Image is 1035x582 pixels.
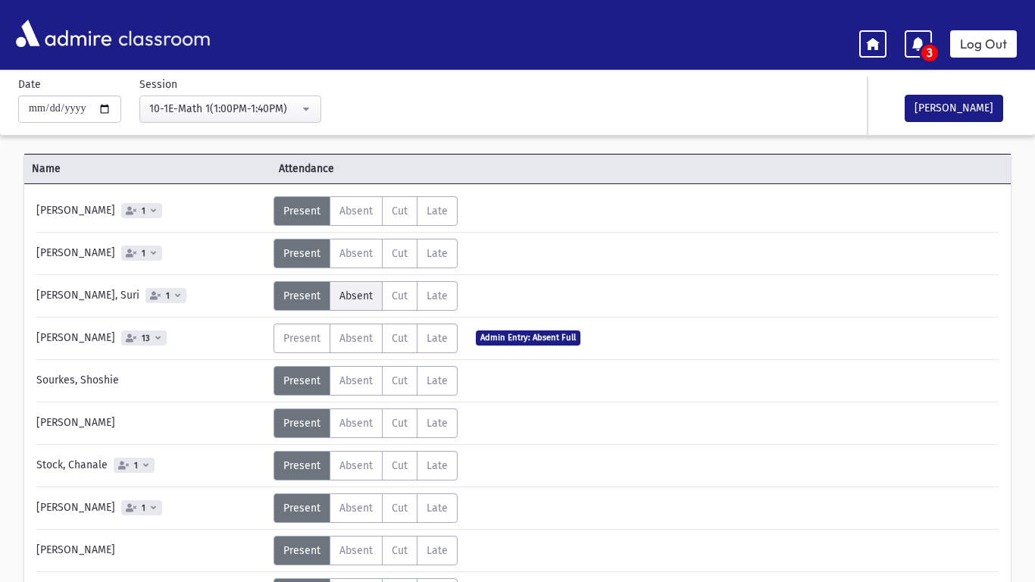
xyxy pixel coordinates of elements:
span: Present [283,289,321,302]
div: [PERSON_NAME] [29,196,274,226]
span: Late [427,459,448,472]
label: Session [139,77,177,92]
span: Late [427,289,448,302]
label: Date [18,77,41,92]
span: classroom [115,14,211,54]
span: Late [427,205,448,217]
div: Stock, Chanale [29,451,274,480]
div: Sourkes, Shoshie [29,366,274,396]
span: Cut [392,332,408,345]
span: Late [427,417,448,430]
span: Present [283,544,321,557]
img: AdmirePro [12,16,115,51]
span: Late [427,374,448,387]
span: 13 [139,333,153,343]
span: Cut [392,417,408,430]
div: AttTypes [274,451,458,480]
span: Cut [392,502,408,515]
div: [PERSON_NAME] [29,536,274,565]
span: Absent [339,502,373,515]
span: Cut [392,289,408,302]
span: Late [427,332,448,345]
div: AttTypes [274,239,458,268]
div: AttTypes [274,366,458,396]
span: Absent [339,459,373,472]
div: AttTypes [274,324,458,353]
button: [PERSON_NAME] [905,95,1003,122]
div: AttTypes [274,196,458,226]
span: Present [283,417,321,430]
span: Present [283,374,321,387]
span: Cut [392,544,408,557]
div: AttTypes [274,536,458,565]
span: 3 [921,45,938,61]
span: Absent [339,247,373,260]
div: AttTypes [274,493,458,523]
div: [PERSON_NAME], Suri [29,281,274,311]
span: Absent [339,417,373,430]
span: Cut [392,205,408,217]
span: Name [24,161,271,177]
span: Absent [339,205,373,217]
span: Cut [392,247,408,260]
div: 10-1E-Math 1(1:00PM-1:40PM) [149,101,299,117]
span: Present [283,502,321,515]
span: Absent [339,289,373,302]
span: Late [427,502,448,515]
span: 1 [139,206,149,216]
span: Present [283,459,321,472]
span: 1 [139,249,149,258]
span: Absent [339,332,373,345]
span: Admin Entry: Absent Full [476,330,580,345]
a: Log Out [950,30,1017,58]
span: Cut [392,374,408,387]
div: AttTypes [274,281,458,311]
div: [PERSON_NAME] [29,493,274,523]
div: [PERSON_NAME] [29,408,274,438]
span: Cut [392,459,408,472]
span: Present [283,332,321,345]
span: Absent [339,374,373,387]
span: 1 [139,503,149,513]
div: [PERSON_NAME] [29,324,274,353]
span: 1 [131,461,141,471]
span: Late [427,247,448,260]
span: Absent [339,544,373,557]
div: [PERSON_NAME] [29,239,274,268]
div: AttTypes [274,408,458,438]
button: 10-1E-Math 1(1:00PM-1:40PM) [139,95,321,123]
span: Attendance [271,161,518,177]
span: Present [283,247,321,260]
span: 1 [163,291,173,301]
span: Present [283,205,321,217]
